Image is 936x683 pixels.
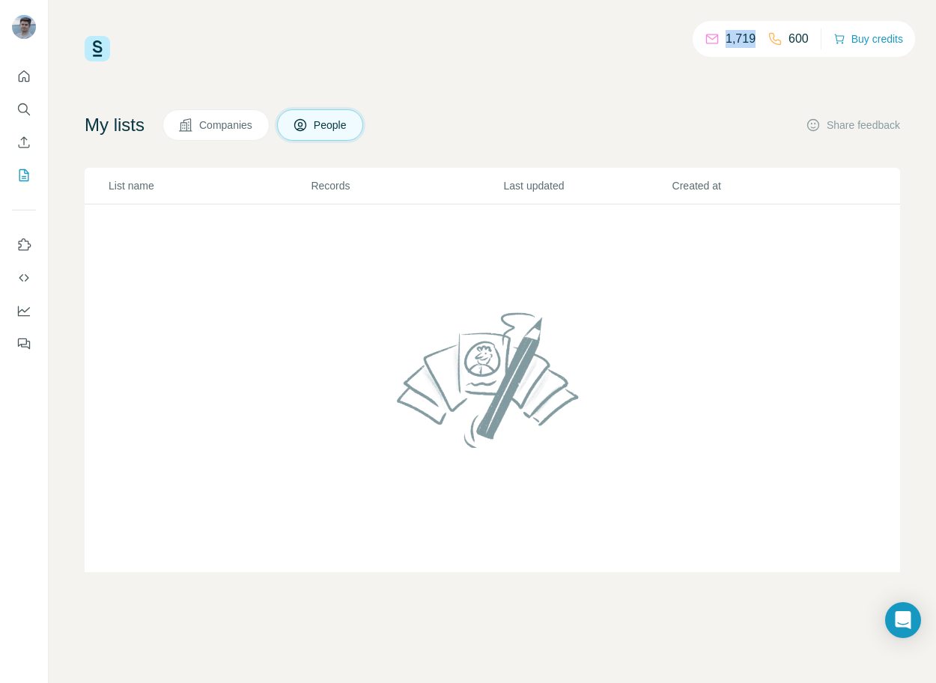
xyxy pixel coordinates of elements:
[788,30,809,48] p: 600
[314,118,348,133] span: People
[12,129,36,156] button: Enrich CSV
[833,28,903,49] button: Buy credits
[12,330,36,357] button: Feedback
[12,231,36,258] button: Use Surfe on LinkedIn
[672,178,839,193] p: Created at
[806,118,900,133] button: Share feedback
[199,118,254,133] span: Companies
[12,297,36,324] button: Dashboard
[12,15,36,39] img: Avatar
[12,96,36,123] button: Search
[391,300,595,460] img: No lists found
[12,63,36,90] button: Quick start
[311,178,502,193] p: Records
[885,602,921,638] div: Open Intercom Messenger
[85,113,145,137] h4: My lists
[12,264,36,291] button: Use Surfe API
[504,178,671,193] p: Last updated
[85,36,110,61] img: Surfe Logo
[726,30,756,48] p: 1,719
[109,178,309,193] p: List name
[12,162,36,189] button: My lists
